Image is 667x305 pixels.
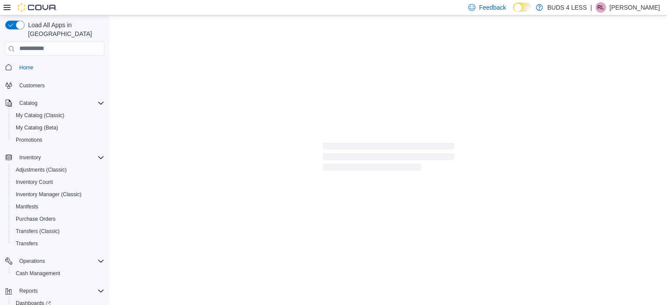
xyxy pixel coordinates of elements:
button: Inventory Manager (Classic) [9,188,108,201]
span: Purchase Orders [12,214,104,224]
a: My Catalog (Beta) [12,122,62,133]
a: Cash Management [12,268,64,279]
a: Adjustments (Classic) [12,165,70,175]
span: Promotions [12,135,104,145]
button: Purchase Orders [9,213,108,225]
span: Load All Apps in [GEOGRAPHIC_DATA] [25,21,104,38]
div: Rebecca Leitch [596,2,606,13]
span: Adjustments (Classic) [16,166,67,173]
span: Home [19,64,33,71]
span: Transfers (Classic) [12,226,104,237]
span: My Catalog (Beta) [16,124,58,131]
p: | [590,2,592,13]
button: Inventory [2,151,108,164]
span: Adjustments (Classic) [12,165,104,175]
a: Transfers [12,238,41,249]
span: Cash Management [12,268,104,279]
button: Cash Management [9,267,108,280]
span: Customers [19,82,45,89]
button: Operations [2,255,108,267]
span: Customers [16,80,104,91]
span: Catalog [16,98,104,108]
button: Catalog [16,98,41,108]
span: Transfers (Classic) [16,228,60,235]
span: Promotions [16,136,43,144]
span: Operations [16,256,104,266]
button: Reports [16,286,41,296]
img: Cova [18,3,57,12]
span: Inventory Count [16,179,53,186]
span: My Catalog (Classic) [12,110,104,121]
a: Transfers (Classic) [12,226,63,237]
span: Cash Management [16,270,60,277]
button: Transfers (Classic) [9,225,108,237]
a: Customers [16,80,48,91]
button: Inventory [16,152,44,163]
button: Adjustments (Classic) [9,164,108,176]
span: Reports [19,287,38,294]
p: [PERSON_NAME] [610,2,660,13]
button: Home [2,61,108,74]
span: Inventory [19,154,41,161]
span: Catalog [19,100,37,107]
span: Operations [19,258,45,265]
button: My Catalog (Beta) [9,122,108,134]
span: Inventory Manager (Classic) [16,191,82,198]
span: Manifests [16,203,38,210]
button: Transfers [9,237,108,250]
button: My Catalog (Classic) [9,109,108,122]
span: Inventory Count [12,177,104,187]
a: Home [16,62,37,73]
button: Inventory Count [9,176,108,188]
span: Transfers [12,238,104,249]
button: Operations [16,256,49,266]
span: Transfers [16,240,38,247]
button: Customers [2,79,108,92]
button: Promotions [9,134,108,146]
span: Reports [16,286,104,296]
span: Inventory Manager (Classic) [12,189,104,200]
span: Inventory [16,152,104,163]
span: Feedback [479,3,506,12]
span: Home [16,62,104,73]
span: Loading [323,144,454,172]
a: Promotions [12,135,46,145]
a: Inventory Count [12,177,57,187]
a: My Catalog (Classic) [12,110,68,121]
a: Manifests [12,201,42,212]
span: My Catalog (Classic) [16,112,64,119]
a: Inventory Manager (Classic) [12,189,85,200]
button: Reports [2,285,108,297]
span: My Catalog (Beta) [12,122,104,133]
p: BUDS 4 LESS [547,2,587,13]
span: Manifests [12,201,104,212]
input: Dark Mode [513,3,531,12]
span: RL [597,2,604,13]
button: Catalog [2,97,108,109]
span: Purchase Orders [16,215,56,222]
a: Purchase Orders [12,214,59,224]
button: Manifests [9,201,108,213]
